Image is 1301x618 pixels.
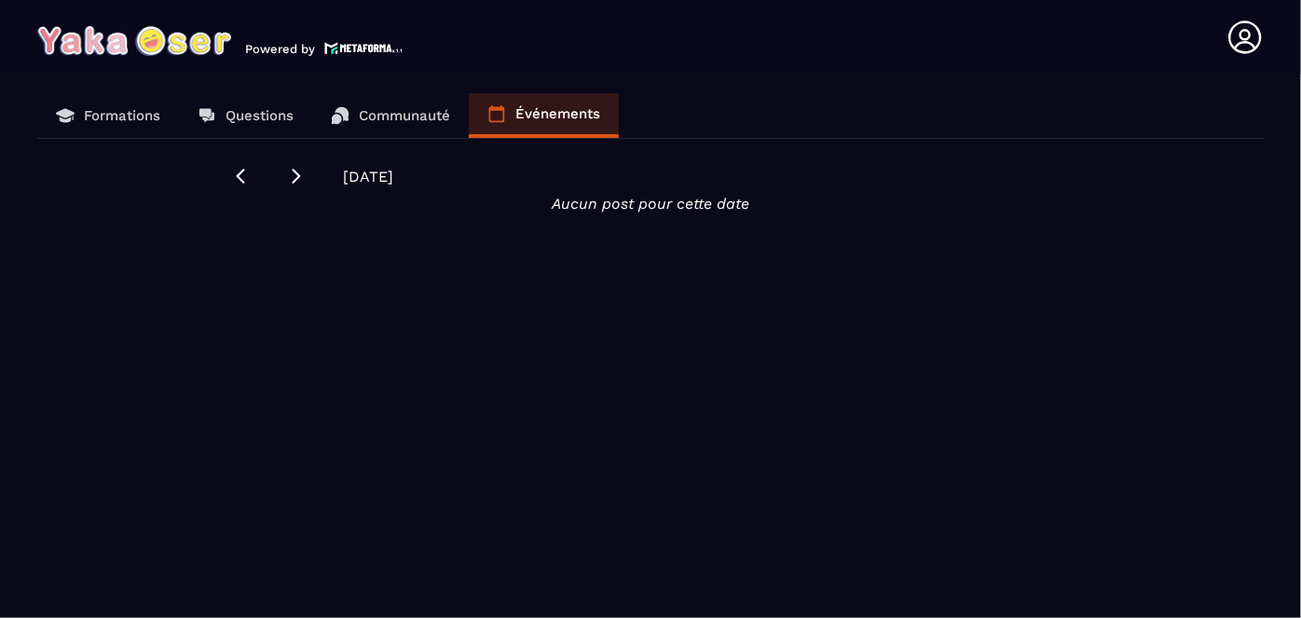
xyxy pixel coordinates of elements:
[343,168,393,185] span: [DATE]
[245,42,315,56] p: Powered by
[37,26,231,56] img: logo-branding
[84,107,160,124] p: Formations
[37,93,179,138] a: Formations
[359,107,450,124] p: Communauté
[324,40,403,56] img: logo
[469,93,619,138] a: Événements
[226,107,294,124] p: Questions
[179,93,312,138] a: Questions
[552,195,749,213] i: Aucun post pour cette date
[515,105,600,122] p: Événements
[312,93,469,138] a: Communauté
